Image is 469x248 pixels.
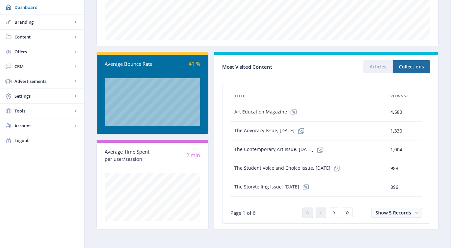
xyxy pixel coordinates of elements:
button: Collections [393,60,430,73]
span: Advertisements [14,78,72,85]
span: Page 1 of 6 [230,210,256,216]
span: Dashboard [14,4,79,11]
span: Account [14,122,72,129]
div: Average Time Spent per user/session [105,148,152,163]
span: The Contemporary Art Issue, [DATE] [234,143,327,156]
span: 4,583 [390,108,402,116]
div: 2 min [152,152,200,159]
span: Logout [14,137,79,144]
span: Settings [14,93,72,99]
span: Branding [14,19,72,25]
span: 988 [390,164,398,172]
span: 896 [390,183,398,191]
span: Views [390,92,403,100]
span: Show 5 Records [376,210,411,216]
span: Tools [14,108,72,114]
span: Offers [14,48,72,55]
div: Most Visited Content [222,62,326,72]
button: Articles [363,60,393,73]
span: Art Education Magazine [234,106,300,119]
span: CRM [14,63,72,70]
span: 1,330 [390,127,402,135]
span: 1,004 [390,146,402,154]
div: Average Bounce Rate [105,60,152,68]
span: The Advocacy Issue, [DATE] [234,124,308,137]
button: Show 5 Records [371,208,422,218]
span: Title [234,92,245,100]
span: The Storytelling Issue, [DATE] [234,181,312,194]
span: The Student Voice and Choice Issue, [DATE] [234,162,344,175]
span: Content [14,34,72,40]
span: 41 % [189,60,200,67]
